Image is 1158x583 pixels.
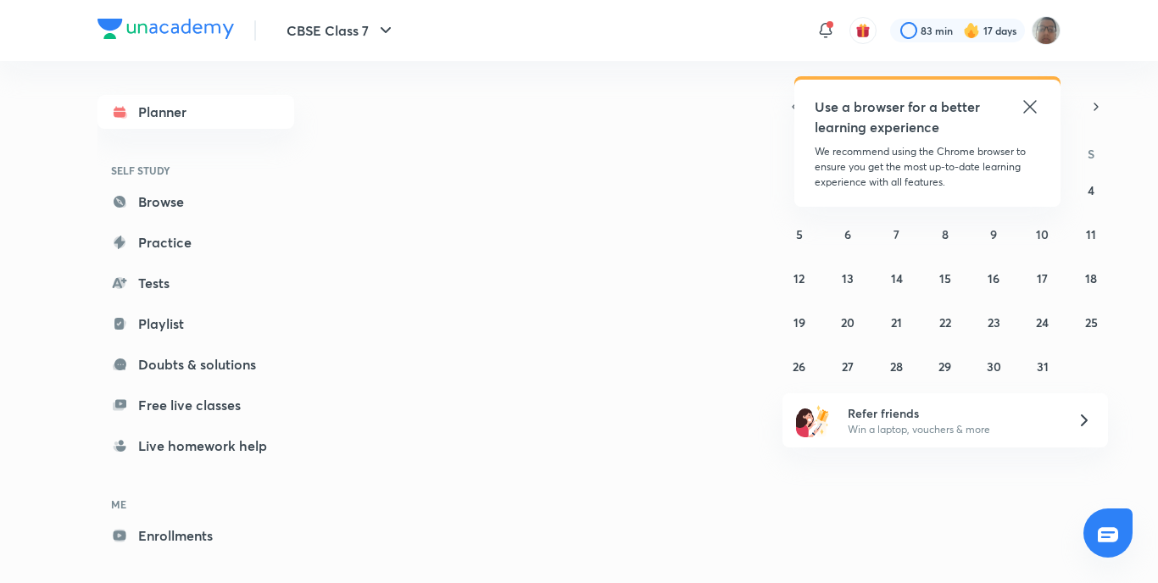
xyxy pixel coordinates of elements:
[980,220,1007,247] button: October 9, 2025
[891,270,903,286] abbr: October 14, 2025
[988,270,999,286] abbr: October 16, 2025
[97,307,294,341] a: Playlist
[894,226,899,242] abbr: October 7, 2025
[855,23,871,38] img: avatar
[1085,270,1097,286] abbr: October 18, 2025
[987,358,1001,375] abbr: October 30, 2025
[834,308,861,336] button: October 20, 2025
[834,220,861,247] button: October 6, 2025
[786,264,813,291] button: October 12, 2025
[1029,353,1056,380] button: October 31, 2025
[1029,264,1056,291] button: October 17, 2025
[97,185,294,219] a: Browse
[1077,220,1105,247] button: October 11, 2025
[97,490,294,519] h6: ME
[796,403,830,437] img: referral
[988,314,1000,330] abbr: October 23, 2025
[276,14,406,47] button: CBSE Class 7
[1077,176,1105,203] button: October 4, 2025
[786,220,813,247] button: October 5, 2025
[1088,146,1094,162] abbr: Saturday
[97,347,294,381] a: Doubts & solutions
[963,22,980,39] img: streak
[883,220,910,247] button: October 7, 2025
[980,353,1007,380] button: October 30, 2025
[842,358,854,375] abbr: October 27, 2025
[942,226,949,242] abbr: October 8, 2025
[848,404,1056,422] h6: Refer friends
[1029,308,1056,336] button: October 24, 2025
[815,97,983,137] h5: Use a browser for a better learning experience
[793,358,805,375] abbr: October 26, 2025
[1032,16,1061,45] img: Vinayak Mishra
[834,264,861,291] button: October 13, 2025
[1088,182,1094,198] abbr: October 4, 2025
[890,358,903,375] abbr: October 28, 2025
[97,95,294,129] a: Planner
[883,264,910,291] button: October 14, 2025
[990,226,997,242] abbr: October 9, 2025
[938,358,951,375] abbr: October 29, 2025
[932,353,959,380] button: October 29, 2025
[883,353,910,380] button: October 28, 2025
[796,226,803,242] abbr: October 5, 2025
[1036,226,1049,242] abbr: October 10, 2025
[848,422,1056,437] p: Win a laptop, vouchers & more
[1037,270,1048,286] abbr: October 17, 2025
[97,225,294,259] a: Practice
[815,144,1040,190] p: We recommend using the Chrome browser to ensure you get the most up-to-date learning experience w...
[1077,308,1105,336] button: October 25, 2025
[1086,226,1096,242] abbr: October 11, 2025
[1029,220,1056,247] button: October 10, 2025
[793,270,804,286] abbr: October 12, 2025
[849,17,877,44] button: avatar
[1037,358,1049,375] abbr: October 31, 2025
[980,308,1007,336] button: October 23, 2025
[1085,314,1098,330] abbr: October 25, 2025
[891,314,902,330] abbr: October 21, 2025
[97,19,234,43] a: Company Logo
[939,314,951,330] abbr: October 22, 2025
[97,519,294,552] a: Enrollments
[932,220,959,247] button: October 8, 2025
[834,353,861,380] button: October 27, 2025
[932,264,959,291] button: October 15, 2025
[980,264,1007,291] button: October 16, 2025
[97,388,294,422] a: Free live classes
[793,314,805,330] abbr: October 19, 2025
[786,353,813,380] button: October 26, 2025
[97,19,234,39] img: Company Logo
[932,308,959,336] button: October 22, 2025
[842,270,854,286] abbr: October 13, 2025
[97,266,294,300] a: Tests
[883,308,910,336] button: October 21, 2025
[97,156,294,185] h6: SELF STUDY
[1036,314,1049,330] abbr: October 24, 2025
[841,314,855,330] abbr: October 20, 2025
[1077,264,1105,291] button: October 18, 2025
[844,226,851,242] abbr: October 6, 2025
[97,429,294,463] a: Live homework help
[939,270,951,286] abbr: October 15, 2025
[786,308,813,336] button: October 19, 2025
